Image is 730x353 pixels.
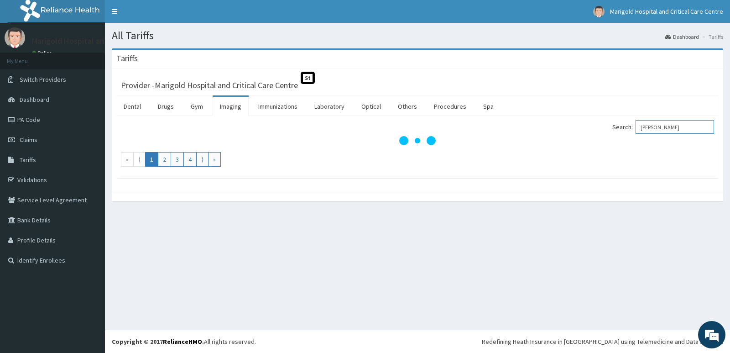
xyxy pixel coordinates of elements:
a: Go to next page [196,152,209,167]
a: Go to page number 1 [145,152,158,167]
span: Tariffs [20,156,36,164]
a: Go to previous page [133,152,146,167]
a: RelianceHMO [163,337,202,346]
li: Tariffs [700,33,723,41]
div: Chat with us now [47,51,153,63]
img: User Image [593,6,605,17]
input: Search: [636,120,714,134]
a: Dental [116,97,148,116]
strong: Copyright © 2017 . [112,337,204,346]
textarea: Type your message and hit 'Enter' [5,249,174,281]
a: Go to page number 4 [183,152,197,167]
img: User Image [5,27,25,48]
h1: All Tariffs [112,30,723,42]
a: Go to page number 2 [158,152,171,167]
p: Marigold Hospital and Critical Care Centre [32,37,180,45]
a: Others [391,97,424,116]
span: Switch Providers [20,75,66,84]
svg: audio-loading [399,122,436,159]
a: Imaging [213,97,249,116]
span: Marigold Hospital and Critical Care Centre [610,7,723,16]
a: Go to first page [121,152,134,167]
div: Redefining Heath Insurance in [GEOGRAPHIC_DATA] using Telemedicine and Data Science! [482,337,723,346]
a: Online [32,50,54,56]
span: St [301,72,315,84]
a: Dashboard [665,33,699,41]
a: Drugs [151,97,181,116]
span: Dashboard [20,95,49,104]
a: Gym [183,97,210,116]
img: d_794563401_company_1708531726252_794563401 [17,46,37,68]
h3: Provider - Marigold Hospital and Critical Care Centre [121,81,298,90]
a: Laboratory [307,97,352,116]
span: Claims [20,136,37,144]
a: Go to last page [208,152,221,167]
a: Go to page number 3 [171,152,184,167]
a: Immunizations [251,97,305,116]
a: Procedures [427,97,474,116]
h3: Tariffs [116,54,138,63]
div: Minimize live chat window [150,5,172,26]
a: Optical [354,97,388,116]
label: Search: [612,120,714,134]
span: We're online! [53,115,126,207]
footer: All rights reserved. [105,330,730,353]
a: Spa [476,97,501,116]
